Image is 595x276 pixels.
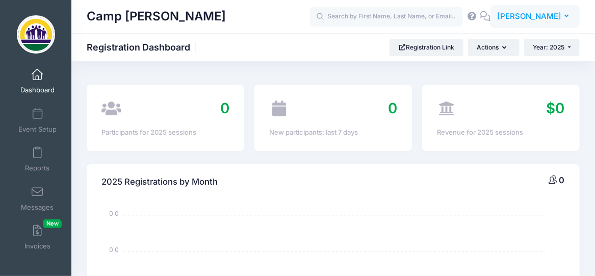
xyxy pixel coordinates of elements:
[13,181,62,216] a: Messages
[13,219,62,255] a: InvoicesNew
[547,99,565,117] span: $0
[25,164,49,173] span: Reports
[388,99,397,117] span: 0
[490,5,580,29] button: [PERSON_NAME]
[468,39,519,56] button: Actions
[559,175,565,185] span: 0
[437,128,565,138] div: Revenue for 2025 sessions
[220,99,229,117] span: 0
[13,103,62,138] a: Event Setup
[101,128,229,138] div: Participants for 2025 sessions
[524,39,580,56] button: Year: 2025
[18,125,57,134] span: Event Setup
[533,43,565,51] span: Year: 2025
[24,242,50,251] span: Invoices
[109,245,119,254] tspan: 0.0
[13,63,62,99] a: Dashboard
[310,7,463,27] input: Search by First Name, Last Name, or Email...
[390,39,463,56] a: Registration Link
[269,128,397,138] div: New participants: last 7 days
[17,15,55,54] img: Camp Helen Brachman
[20,86,55,95] span: Dashboard
[497,11,561,22] span: [PERSON_NAME]
[21,203,54,212] span: Messages
[43,219,62,228] span: New
[101,167,218,196] h4: 2025 Registrations by Month
[87,42,199,53] h1: Registration Dashboard
[87,5,226,29] h1: Camp [PERSON_NAME]
[109,209,119,218] tspan: 0.0
[13,141,62,177] a: Reports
